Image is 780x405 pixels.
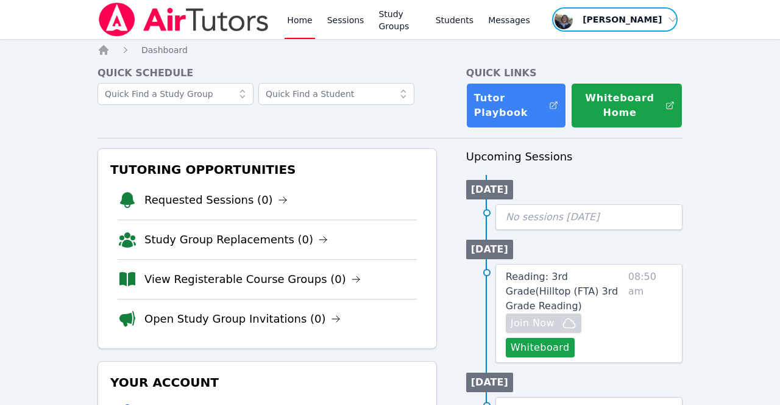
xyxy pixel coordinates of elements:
a: Requested Sessions (0) [144,192,288,209]
a: Reading: 3rd Grade(Hilltop (FTA) 3rd Grade Reading) [506,270,623,314]
nav: Breadcrumb [97,44,682,56]
h3: Your Account [108,371,427,393]
span: Dashboard [141,45,188,55]
input: Quick Find a Student [258,83,414,105]
h3: Tutoring Opportunities [108,159,427,181]
span: No sessions [DATE] [506,211,600,223]
a: Open Study Group Invitations (0) [144,310,341,328]
li: [DATE] [466,373,513,392]
span: Join Now [511,316,555,331]
span: 08:50 am [628,270,672,357]
img: Air Tutors [97,2,270,37]
li: [DATE] [466,180,513,199]
a: Tutor Playbook [466,83,567,128]
button: Whiteboard [506,338,575,357]
span: Reading: 3rd Grade ( Hilltop (FTA) 3rd Grade Reading ) [506,271,618,312]
input: Quick Find a Study Group [97,83,253,105]
h4: Quick Links [466,66,682,81]
a: Dashboard [141,44,188,56]
h3: Upcoming Sessions [466,148,682,165]
button: Whiteboard Home [571,83,682,128]
button: Join Now [506,314,581,333]
span: Messages [488,14,530,26]
a: View Registerable Course Groups (0) [144,271,361,288]
h4: Quick Schedule [97,66,437,81]
a: Study Group Replacements (0) [144,231,328,248]
li: [DATE] [466,240,513,259]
